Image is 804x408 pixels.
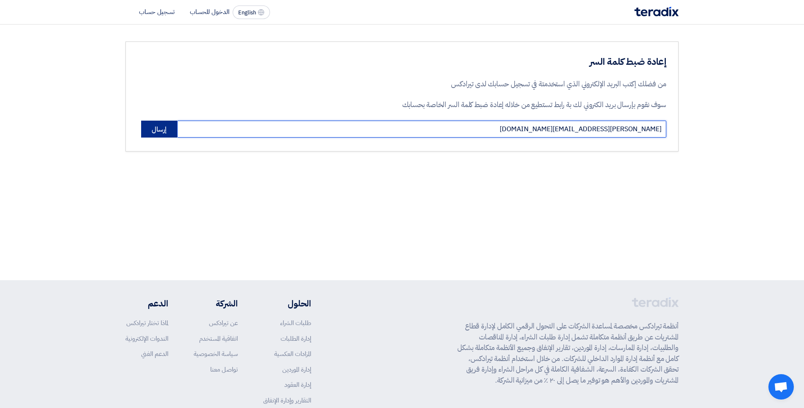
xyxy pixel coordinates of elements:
a: اتفاقية المستخدم [199,334,238,343]
a: عن تيرادكس [209,318,238,328]
input: أدخل البريد الإلكتروني [177,121,666,138]
li: تسجيل حساب [139,7,175,17]
a: تواصل معنا [210,365,238,374]
h3: إعادة ضبط كلمة السر [376,55,666,69]
a: إدارة الموردين [282,365,311,374]
button: إرسال [141,121,177,138]
p: سوف نقوم بإرسال بريد الكتروني لك بة رابط تستطيع من خلاله إعادة ضبط كلمة السر الخاصة بحسابك [376,99,666,110]
a: طلبات الشراء [280,318,311,328]
a: إدارة العقود [284,380,311,389]
p: من فضلك إكتب البريد الإلكتروني الذي استخدمتة في تسجيل حسابك لدى تيرادكس [376,79,666,90]
p: أنظمة تيرادكس مخصصة لمساعدة الشركات على التحول الرقمي الكامل لإدارة قطاع المشتريات عن طريق أنظمة ... [457,321,679,386]
div: Open chat [768,374,794,400]
a: الندوات الإلكترونية [125,334,168,343]
a: سياسة الخصوصية [194,349,238,358]
a: إدارة الطلبات [281,334,311,343]
li: الحلول [263,297,311,310]
a: الدعم الفني [141,349,168,358]
a: التقارير وإدارة الإنفاق [263,396,311,405]
button: English [233,6,270,19]
li: الشركة [194,297,238,310]
span: English [238,10,256,16]
a: المزادات العكسية [274,349,311,358]
li: الدخول للحساب [190,7,229,17]
img: Teradix logo [634,7,679,17]
li: الدعم [125,297,168,310]
a: لماذا تختار تيرادكس [126,318,168,328]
